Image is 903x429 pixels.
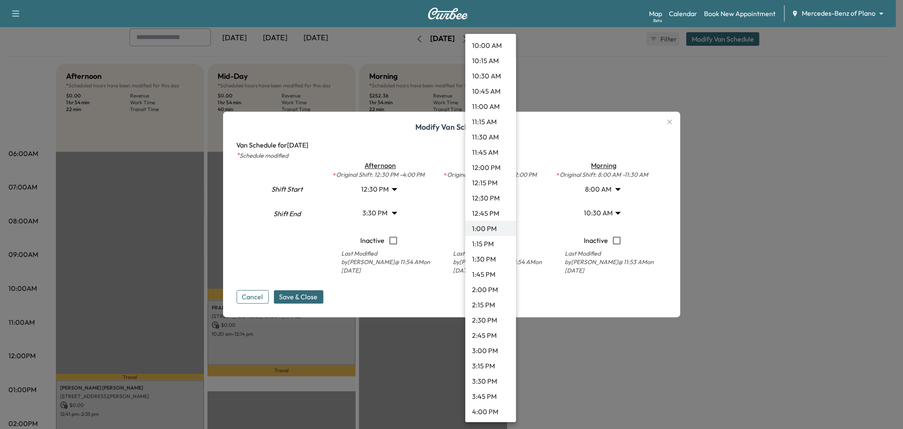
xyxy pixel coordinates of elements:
li: 11:15 AM [465,114,516,129]
li: 3:45 PM [465,389,516,404]
li: 2:45 PM [465,328,516,343]
li: 2:30 PM [465,312,516,328]
li: 11:00 AM [465,99,516,114]
li: 12:45 PM [465,206,516,221]
li: 11:45 AM [465,145,516,160]
li: 12:30 PM [465,190,516,206]
li: 12:15 PM [465,175,516,190]
li: 12:00 PM [465,160,516,175]
li: 3:00 PM [465,343,516,358]
li: 3:30 PM [465,373,516,389]
li: 3:15 PM [465,358,516,373]
li: 2:15 PM [465,297,516,312]
li: 1:15 PM [465,236,516,251]
li: 10:15 AM [465,53,516,68]
li: 11:30 AM [465,129,516,145]
li: 2:00 PM [465,282,516,297]
li: 1:45 PM [465,267,516,282]
li: 10:45 AM [465,84,516,99]
li: 1:30 PM [465,251,516,267]
li: 10:30 AM [465,68,516,84]
li: 4:00 PM [465,404,516,419]
li: 1:00 PM [465,221,516,236]
li: 10:00 AM [465,38,516,53]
